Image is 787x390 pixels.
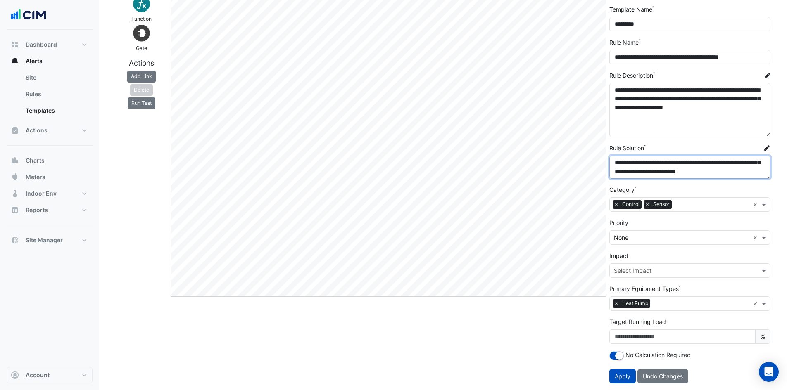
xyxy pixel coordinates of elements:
button: Account [7,367,93,383]
app-icon: Actions [11,126,19,135]
span: Undo Changes [643,373,683,380]
span: Account [26,371,50,379]
button: Add Link [127,71,156,82]
img: Company Logo [10,7,47,23]
button: Run Test [128,97,155,109]
div: Alerts [7,69,93,122]
button: Indoor Env [7,185,93,202]
label: Priority [609,218,628,227]
span: Clear [753,200,760,209]
span: Apply [615,373,630,380]
span: % [755,329,770,344]
a: Rules [19,86,93,102]
span: × [613,200,620,208]
label: Rule Solution [609,144,644,152]
small: Function [131,16,152,22]
h5: Actions [116,59,167,67]
span: Clear [753,299,760,308]
app-icon: Charts [11,156,19,165]
img: Gate [131,23,152,43]
label: Impact [609,251,628,260]
span: Heat Pump [620,299,650,307]
button: Dashboard [7,36,93,53]
span: Meters [26,173,45,181]
span: Actions [26,126,48,135]
span: Sensor [651,200,672,208]
button: Charts [7,152,93,169]
span: Charts [26,156,45,165]
label: No Calculation Required [625,350,691,359]
a: Site [19,69,93,86]
span: Alerts [26,57,43,65]
button: Apply [609,369,636,383]
button: Site Manager [7,232,93,248]
button: Meters [7,169,93,185]
app-icon: Site Manager [11,236,19,244]
span: Indoor Env [26,189,57,198]
label: Rule Name [609,38,639,47]
small: Gate [136,45,147,51]
span: Reports [26,206,48,214]
span: Control [620,200,642,208]
a: Templates [19,102,93,119]
div: Open Intercom Messenger [759,362,779,382]
span: Clear [753,233,760,242]
span: Site Manager [26,236,63,244]
app-icon: Dashboard [11,40,19,49]
app-icon: Indoor Env [11,189,19,198]
app-icon: Alerts [11,57,19,65]
label: Rule Description [609,71,653,80]
span: × [613,299,620,307]
button: Alerts [7,53,93,69]
button: Undo Changes [637,369,688,383]
span: × [644,200,651,208]
label: Target Running Load [609,317,666,326]
button: Actions [7,122,93,139]
span: Dashboard [26,40,57,49]
button: Reports [7,202,93,218]
app-icon: Meters [11,173,19,181]
label: Category [609,185,635,194]
label: Template Name [609,5,652,14]
label: Primary Equipment Types [609,284,679,293]
app-icon: Reports [11,206,19,214]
